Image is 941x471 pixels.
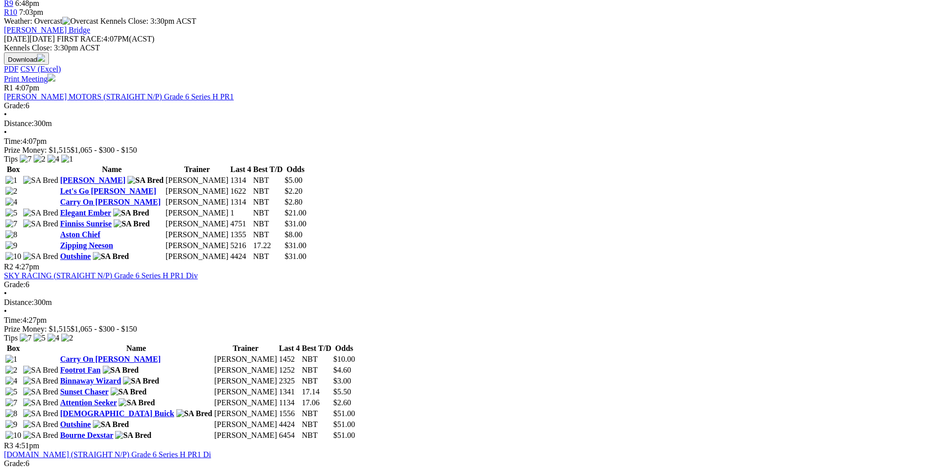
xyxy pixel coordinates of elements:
span: Grade: [4,101,26,110]
a: SKY RACING (STRAIGHT N/P) Grade 6 Series H PR1 Div [4,271,198,280]
img: 1 [5,355,17,364]
td: 1252 [279,365,300,375]
span: $31.00 [285,241,306,250]
span: • [4,110,7,119]
a: Carry On [PERSON_NAME] [60,198,161,206]
td: NBT [301,409,332,419]
div: 300m [4,119,937,128]
td: 6454 [279,430,300,440]
img: 2 [61,334,73,343]
a: [DEMOGRAPHIC_DATA] Buick [60,409,174,418]
img: SA Bred [23,209,58,217]
img: 5 [34,334,45,343]
img: SA Bred [114,219,150,228]
a: [PERSON_NAME] [60,176,125,184]
span: $51.00 [333,409,355,418]
span: • [4,307,7,315]
td: [PERSON_NAME] [165,219,229,229]
div: 300m [4,298,937,307]
span: R1 [4,84,13,92]
img: SA Bred [111,387,147,396]
img: 8 [5,230,17,239]
td: 4424 [230,252,251,261]
td: [PERSON_NAME] [214,420,278,429]
img: 7 [5,398,17,407]
td: 1 [230,208,251,218]
th: Odds [333,343,356,353]
td: [PERSON_NAME] [214,387,278,397]
td: 1452 [279,354,300,364]
img: SA Bred [23,219,58,228]
span: R3 [4,441,13,450]
a: Outshine [60,420,91,428]
span: R2 [4,262,13,271]
img: 9 [5,420,17,429]
img: 2 [34,155,45,164]
span: $5.50 [333,387,351,396]
td: 1314 [230,197,251,207]
span: $51.00 [333,420,355,428]
span: $2.20 [285,187,302,195]
div: Download [4,65,937,74]
span: 7:03pm [19,8,43,16]
img: 10 [5,431,21,440]
span: Time: [4,316,23,324]
span: Time: [4,137,23,145]
img: SA Bred [23,409,58,418]
td: 1341 [279,387,300,397]
img: 7 [20,334,32,343]
span: Box [7,344,20,352]
div: 6 [4,459,937,468]
td: NBT [301,365,332,375]
img: 5 [5,209,17,217]
span: $2.80 [285,198,302,206]
img: 4 [5,377,17,385]
a: PDF [4,65,18,73]
img: 5 [5,387,17,396]
a: Attention Seeker [60,398,117,407]
div: Prize Money: $1,515 [4,146,937,155]
td: [PERSON_NAME] [165,208,229,218]
td: [PERSON_NAME] [214,398,278,408]
img: download.svg [37,54,45,62]
img: SA Bred [103,366,139,375]
td: [PERSON_NAME] [214,376,278,386]
img: 2 [5,187,17,196]
span: Distance: [4,119,34,128]
a: Binnaway Wizard [60,377,121,385]
span: Weather: Overcast [4,17,100,25]
span: $2.60 [333,398,351,407]
span: $4.60 [333,366,351,374]
td: 2325 [279,376,300,386]
img: 1 [61,155,73,164]
td: 5216 [230,241,251,251]
td: 17.14 [301,387,332,397]
img: 7 [20,155,32,164]
span: Box [7,165,20,173]
img: SA Bred [23,176,58,185]
img: SA Bred [176,409,212,418]
td: NBT [253,208,284,218]
a: [DOMAIN_NAME] (STRAIGHT N/P) Grade 6 Series H PR1 Di [4,450,211,459]
div: 4:07pm [4,137,937,146]
th: Best T/D [301,343,332,353]
a: Print Meeting [4,75,55,83]
td: [PERSON_NAME] [214,365,278,375]
div: 6 [4,280,937,289]
td: 17.22 [253,241,284,251]
img: 4 [47,334,59,343]
td: 17.06 [301,398,332,408]
span: [DATE] [4,35,30,43]
th: Name [60,165,164,174]
div: Prize Money: $1,515 [4,325,937,334]
a: R10 [4,8,17,16]
a: Aston Chief [60,230,100,239]
td: NBT [301,376,332,386]
button: Download [4,52,49,65]
a: Let's Go [PERSON_NAME] [60,187,157,195]
td: NBT [253,175,284,185]
img: 10 [5,252,21,261]
th: Trainer [165,165,229,174]
img: SA Bred [127,176,164,185]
